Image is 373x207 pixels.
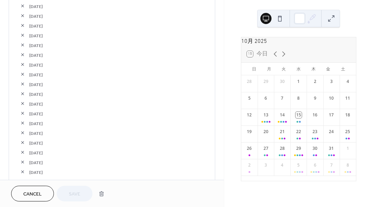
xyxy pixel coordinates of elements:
span: [DATE] [29,159,206,166]
div: 28 [246,78,252,85]
span: [DATE] [29,130,206,137]
div: 25 [344,129,351,135]
div: 18 [344,112,351,118]
span: Cancel [23,191,42,198]
div: 19 [246,129,252,135]
span: [DATE] [29,139,206,147]
div: 20 [263,129,269,135]
div: 8 [344,162,351,168]
div: 23 [312,129,318,135]
span: [DATE] [29,61,206,69]
span: [DATE] [29,81,206,88]
div: 日 [247,63,262,75]
div: 13 [263,112,269,118]
div: 2 [312,78,318,85]
button: Cancel [11,186,54,201]
span: [DATE] [29,91,206,98]
div: 11 [344,95,351,101]
div: 30 [312,145,318,152]
div: 6 [263,95,269,101]
div: 12 [246,112,252,118]
span: [DATE] [29,71,206,78]
div: 28 [279,145,285,152]
div: 27 [263,145,269,152]
div: 14 [279,112,285,118]
div: 21 [279,129,285,135]
span: [DATE] [29,42,206,49]
div: 4 [344,78,351,85]
div: 2 [246,162,252,168]
div: 9 [312,95,318,101]
div: 7 [328,162,334,168]
span: [DATE] [29,110,206,117]
div: 15 [295,112,302,118]
span: [DATE] [29,52,206,59]
div: 30 [279,78,285,85]
span: [DATE] [29,149,206,156]
span: [DATE] [29,169,206,176]
div: 土 [335,63,350,75]
span: [DATE] [29,178,206,186]
span: [DATE] [29,120,206,127]
div: 月 [261,63,276,75]
div: 3 [328,78,334,85]
div: 火 [276,63,291,75]
div: 29 [263,78,269,85]
div: 31 [328,145,334,152]
div: 29 [295,145,302,152]
span: [DATE] [29,22,206,30]
div: 5 [246,95,252,101]
div: 10 [328,95,334,101]
div: 26 [246,145,252,152]
div: 8 [295,95,302,101]
div: 6 [312,162,318,168]
div: 4 [279,162,285,168]
span: [DATE] [29,32,206,39]
div: 3 [263,162,269,168]
div: 24 [328,129,334,135]
span: [DATE] [29,3,206,10]
div: 木 [306,63,321,75]
div: 水 [291,63,306,75]
div: 16 [312,112,318,118]
div: 22 [295,129,302,135]
span: [DATE] [29,100,206,108]
div: 1 [295,78,302,85]
div: 7 [279,95,285,101]
div: 金 [321,63,336,75]
div: 10月 2025 [241,37,356,46]
div: 5 [295,162,302,168]
span: [DATE] [29,13,206,20]
div: 1 [344,145,351,152]
div: 17 [328,112,334,118]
